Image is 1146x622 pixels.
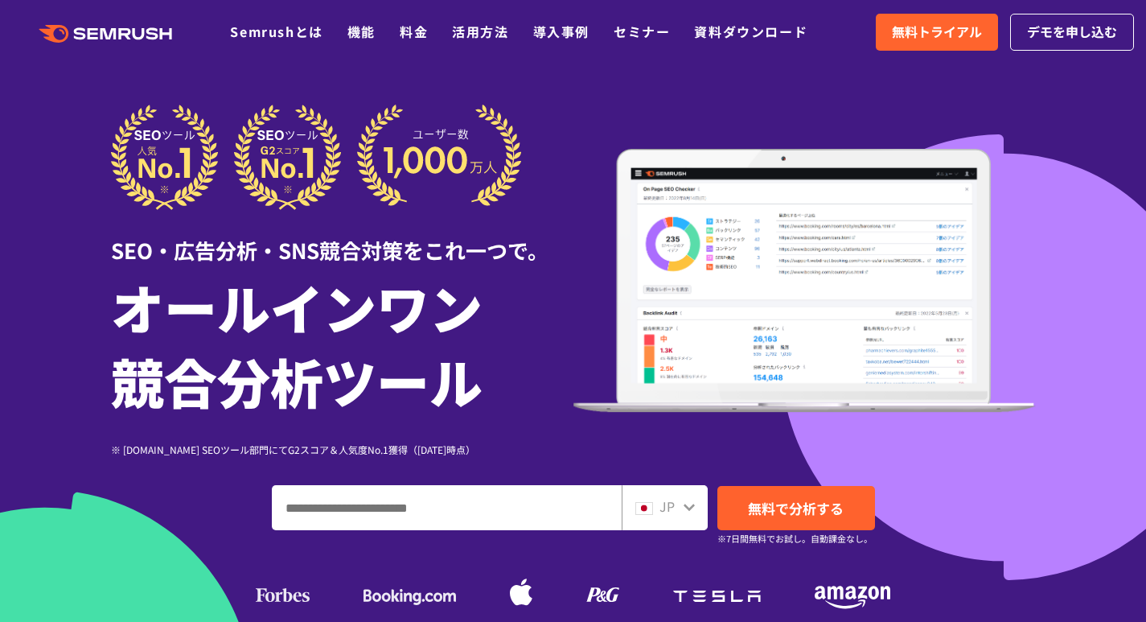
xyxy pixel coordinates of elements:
[230,22,322,41] a: Semrushとは
[1010,14,1134,51] a: デモを申し込む
[748,498,844,518] span: 無料で分析する
[400,22,428,41] a: 料金
[614,22,670,41] a: セミナー
[694,22,807,41] a: 資料ダウンロード
[892,22,982,43] span: 無料トライアル
[876,14,998,51] a: 無料トライアル
[533,22,589,41] a: 導入事例
[111,270,573,418] h1: オールインワン 競合分析ツール
[1027,22,1117,43] span: デモを申し込む
[452,22,508,41] a: 活用方法
[347,22,376,41] a: 機能
[717,486,875,530] a: 無料で分析する
[111,210,573,266] div: SEO・広告分析・SNS競合対策をこれ一つで。
[111,442,573,457] div: ※ [DOMAIN_NAME] SEOツール部門にてG2スコア＆人気度No.1獲得（[DATE]時点）
[659,496,675,516] span: JP
[273,486,621,529] input: ドメイン、キーワードまたはURLを入力してください
[717,531,873,546] small: ※7日間無料でお試し。自動課金なし。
